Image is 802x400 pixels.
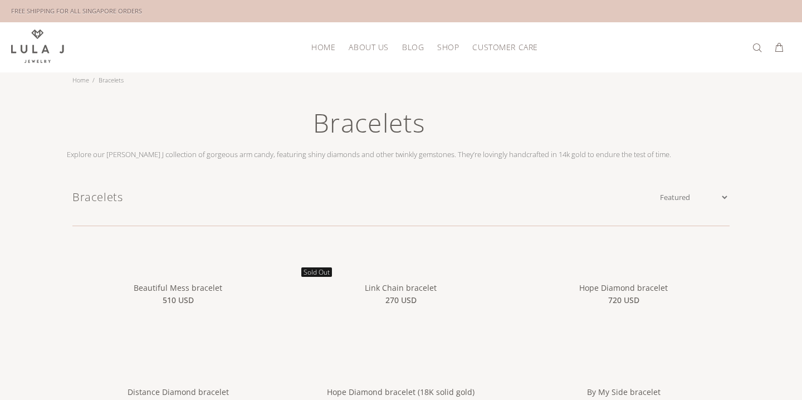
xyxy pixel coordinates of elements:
a: Link Chain bracelet [365,282,437,293]
a: Customer Care [466,38,537,56]
a: Shop [431,38,466,56]
span: 510 USD [163,294,194,306]
a: Hope Diamond bracelet (18K solid gold) [327,387,475,397]
a: Blog [395,38,431,56]
a: By My Side bracelet [518,367,730,377]
li: Bracelets [92,72,127,88]
a: Distance Diamond bracelet [128,387,229,397]
a: Beautiful Mess bracelet [134,282,222,293]
span: Blog [402,43,424,51]
a: By My Side bracelet [587,387,661,397]
h1: Bracelets [72,189,658,206]
a: Hope Diamond bracelet [579,282,668,293]
span: 270 USD [385,294,417,306]
a: Hope Diamond bracelet (18K solid gold) [295,367,507,377]
a: Hope Diamond bracelet [518,262,730,272]
a: About Us [342,38,395,56]
span: HOME [311,43,335,51]
a: Beautiful Mess bracelet [72,262,284,272]
span: Shop [437,43,459,51]
a: Link Chain bracelet Sold Out [295,262,507,272]
span: Customer Care [472,43,537,51]
a: Home [72,76,89,84]
a: Distance Diamond bracelet [72,367,284,377]
span: Sold Out [301,267,332,277]
span: About Us [349,43,388,51]
div: FREE SHIPPING FOR ALL SINGAPORE ORDERS [11,5,142,17]
a: HOME [305,38,342,56]
span: 720 USD [608,294,639,306]
div: Explore our [PERSON_NAME] J collection of gorgeous arm candy, featuring shiny diamonds and other ... [67,106,671,160]
h1: Bracelets [67,106,671,149]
